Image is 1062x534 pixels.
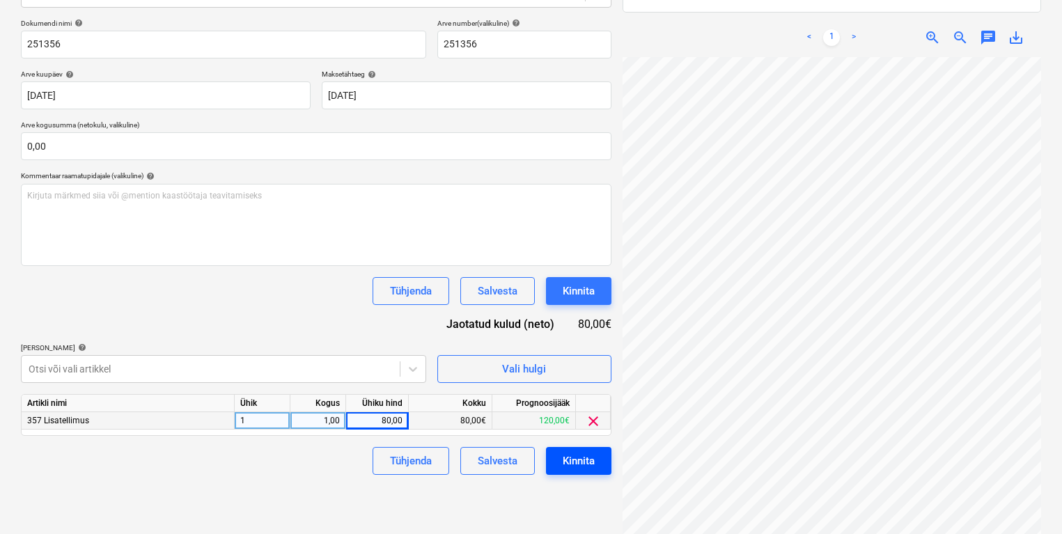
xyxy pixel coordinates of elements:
span: zoom_out [952,29,969,46]
span: help [143,172,155,180]
div: 80,00€ [577,316,611,332]
input: Dokumendi nimi [21,31,426,58]
div: Kinnita [563,282,595,300]
div: Salvesta [478,452,517,470]
div: Jaotatud kulud (neto) [430,316,577,332]
div: Salvesta [478,282,517,300]
button: Salvesta [460,277,535,305]
div: Arve kuupäev [21,70,311,79]
div: [PERSON_NAME] [21,343,426,352]
div: Kommentaar raamatupidajale (valikuline) [21,171,611,180]
div: Kokku [409,395,492,412]
div: 1 [235,412,290,430]
div: Arve number (valikuline) [437,19,611,28]
div: Maksetähtaeg [322,70,611,79]
a: Page 1 is your current page [823,29,840,46]
button: Kinnita [546,447,611,475]
span: help [63,70,74,79]
input: Arve kuupäeva pole määratud. [21,81,311,109]
a: Next page [845,29,862,46]
span: help [509,19,520,27]
button: Tühjenda [373,277,449,305]
span: 357 Lisatellimus [27,416,89,425]
div: 120,00€ [492,412,576,430]
span: chat [980,29,997,46]
iframe: Chat Widget [992,467,1062,534]
span: zoom_in [924,29,941,46]
div: 80,00€ [409,412,492,430]
p: Arve kogusumma (netokulu, valikuline) [21,120,611,132]
span: save_alt [1008,29,1024,46]
button: Tühjenda [373,447,449,475]
div: Artikli nimi [22,395,235,412]
div: Tühjenda [390,452,432,470]
input: Arve kogusumma (netokulu, valikuline) [21,132,611,160]
span: help [72,19,83,27]
div: Vali hulgi [502,360,546,378]
div: Kogus [290,395,346,412]
input: Arve number [437,31,611,58]
button: Kinnita [546,277,611,305]
span: help [365,70,376,79]
div: 80,00 [352,412,403,430]
button: Vali hulgi [437,355,611,383]
div: Ühiku hind [346,395,409,412]
button: Salvesta [460,447,535,475]
a: Previous page [801,29,818,46]
div: Tühjenda [390,282,432,300]
div: Kinnita [563,452,595,470]
span: clear [585,413,602,430]
div: Ühik [235,395,290,412]
div: Prognoosijääk [492,395,576,412]
div: Dokumendi nimi [21,19,426,28]
input: Tähtaega pole määratud [322,81,611,109]
span: help [75,343,86,352]
div: 1,00 [296,412,340,430]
